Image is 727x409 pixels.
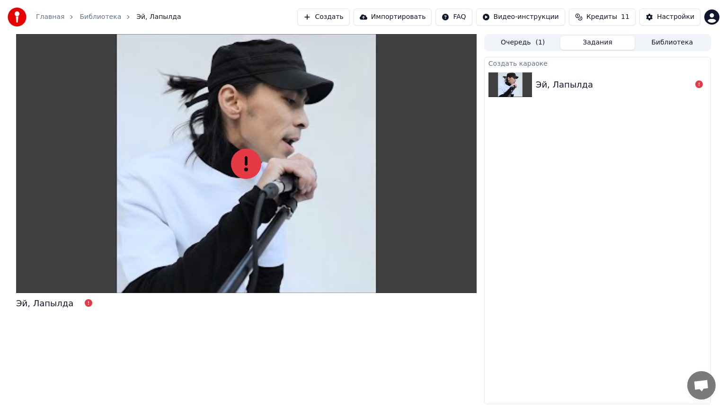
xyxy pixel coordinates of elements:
[16,297,73,310] div: Эй, Лапылда
[687,371,716,400] div: Открытый чат
[535,38,545,47] span: ( 1 )
[297,9,349,26] button: Создать
[639,9,700,26] button: Настройки
[635,36,709,50] button: Библиотека
[136,12,181,22] span: Эй, Лапылда
[8,8,27,27] img: youka
[36,12,181,22] nav: breadcrumb
[80,12,121,22] a: Библиотека
[486,36,560,50] button: Очередь
[36,12,64,22] a: Главная
[485,57,710,69] div: Создать караоке
[657,12,694,22] div: Настройки
[536,78,593,91] div: Эй, Лапылда
[435,9,472,26] button: FAQ
[560,36,635,50] button: Задания
[354,9,432,26] button: Импортировать
[476,9,565,26] button: Видео-инструкции
[586,12,617,22] span: Кредиты
[569,9,636,26] button: Кредиты11
[621,12,629,22] span: 11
